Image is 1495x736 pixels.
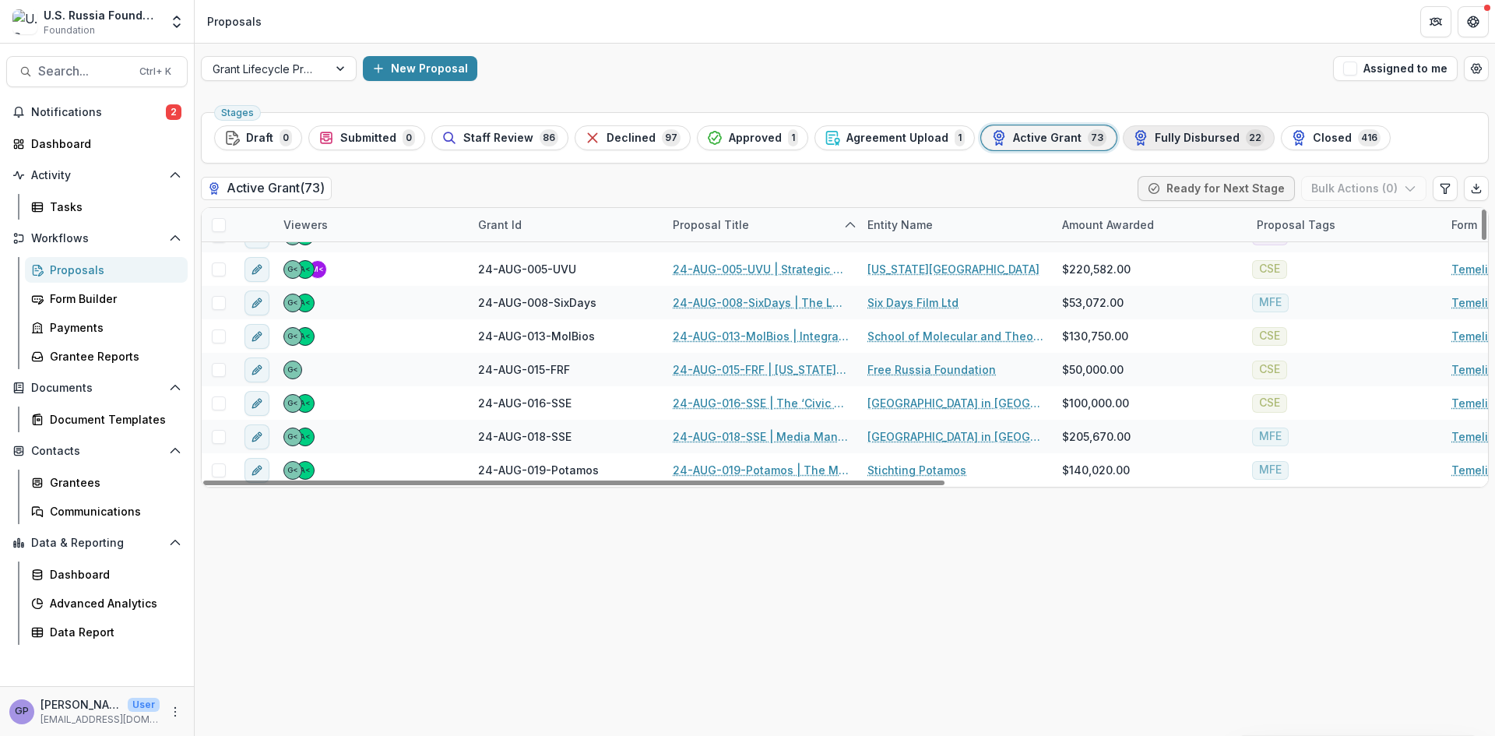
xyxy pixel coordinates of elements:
div: Dashboard [31,136,175,152]
div: Data Report [50,624,175,640]
div: Advanced Analytics [50,595,175,611]
div: Entity Name [858,217,942,233]
div: Ctrl + K [136,63,174,80]
div: Proposal Title [663,208,858,241]
a: 24-AUG-005-UVU | Strategic Pivot: Russian Language, Area Studies and Civil Society [673,261,849,277]
a: Tasks [25,194,188,220]
span: Activity [31,169,163,182]
span: $130,750.00 [1062,328,1128,344]
span: $50,000.00 [1062,361,1124,378]
div: Proposal Title [663,217,758,233]
a: 24-AUG-015-FRF | [US_STATE] Dialogue 2025 [673,361,849,378]
div: Payments [50,319,175,336]
button: Draft0 [214,125,302,150]
img: U.S. Russia Foundation [12,9,37,34]
div: Proposals [207,13,262,30]
a: Proposals [25,257,188,283]
span: Closed [1313,132,1352,145]
button: Ready for Next Stage [1138,176,1295,201]
div: Viewers [274,208,469,241]
span: 22 [1246,129,1265,146]
span: Fully Disbursed [1155,132,1240,145]
button: Bulk Actions (0) [1301,176,1426,201]
button: edit [244,424,269,449]
div: Gennady Podolny <gpodolny@usrf.us> [287,366,298,374]
div: Grant Id [469,217,531,233]
button: Agreement Upload1 [814,125,975,150]
a: [US_STATE][GEOGRAPHIC_DATA] [867,261,1039,277]
div: Dashboard [50,566,175,583]
span: Approved [729,132,782,145]
button: edit [244,391,269,416]
div: Gennady Podolny <gpodolny@usrf.us> [287,266,298,273]
span: $220,582.00 [1062,261,1131,277]
span: 1 [788,129,798,146]
span: Search... [38,64,130,79]
span: Draft [246,132,273,145]
p: [EMAIL_ADDRESS][DOMAIN_NAME] [40,713,160,727]
span: 24-AUG-016-SSE [478,395,572,411]
span: 1 [955,129,965,146]
a: 24-AUG-019-Potamos | The Moscow Times [673,462,849,478]
span: Stages [221,107,254,118]
div: Grant Id [469,208,663,241]
a: Grantees [25,470,188,495]
button: edit [244,324,269,349]
span: $100,000.00 [1062,395,1129,411]
div: Entity Name [858,208,1053,241]
span: 86 [540,129,558,146]
span: Staff Review [463,132,533,145]
a: School of Molecular and Theoretical Biology, Inc. [867,328,1043,344]
a: 24-AUG-018-SSE | Media Management for Russian media in exile: Countering Censorship and Reaching ... [673,428,849,445]
span: Notifications [31,106,166,119]
div: Form Builder [50,291,175,307]
div: Communications [50,503,175,519]
span: Declined [607,132,656,145]
span: Data & Reporting [31,537,163,550]
button: Declined97 [575,125,691,150]
p: User [128,698,160,712]
button: Get Help [1458,6,1489,37]
span: 97 [662,129,681,146]
button: Staff Review86 [431,125,568,150]
button: Active Grant73 [981,125,1117,150]
a: 24-AUG-013-MolBios | Integration of talented [DEMOGRAPHIC_DATA] students into a free and supporti... [673,328,849,344]
a: Form Builder [25,286,188,312]
a: Payments [25,315,188,340]
div: Gennady Podolny <gpodolny@usrf.us> [287,400,298,407]
div: U.S. Russia Foundation [44,7,160,23]
span: Agreement Upload [846,132,948,145]
span: $53,072.00 [1062,294,1124,311]
span: 24-AUG-008-SixDays [478,294,596,311]
h2: Active Grant ( 73 ) [201,177,332,199]
button: Closed416 [1281,125,1391,150]
button: Assigned to me [1333,56,1458,81]
span: Foundation [44,23,95,37]
span: $140,020.00 [1062,462,1130,478]
button: Submitted0 [308,125,425,150]
button: More [166,703,185,721]
div: Alan Griffin <alan.griffin@usrf.us> [300,266,311,273]
button: Partners [1420,6,1451,37]
div: Gennady Podolny <gpodolny@usrf.us> [287,299,298,307]
nav: breadcrumb [201,10,268,33]
a: Stichting Potamos [867,462,966,478]
div: Form [1442,217,1486,233]
span: Documents [31,382,163,395]
span: Submitted [340,132,396,145]
span: 24-AUG-018-SSE [478,428,572,445]
div: Tasks [50,199,175,215]
button: edit [244,257,269,282]
span: 24-AUG-019-Potamos [478,462,599,478]
span: Contacts [31,445,163,458]
span: 2 [166,104,181,120]
button: Fully Disbursed22 [1123,125,1275,150]
div: Alan Griffin <alan.griffin@usrf.us> [300,400,311,407]
span: 0 [280,129,292,146]
div: Amount Awarded [1053,208,1247,241]
div: Alan Griffin <alan.griffin@usrf.us> [300,299,311,307]
a: Data Report [25,619,188,645]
